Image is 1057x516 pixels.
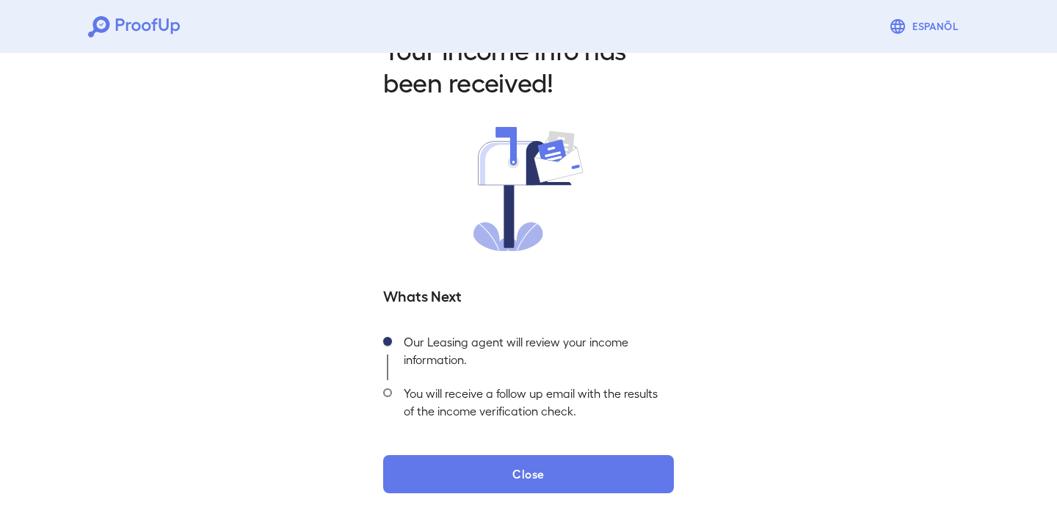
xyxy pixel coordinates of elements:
[473,127,584,251] img: received.svg
[383,285,674,305] h5: Whats Next
[383,33,674,98] h2: Your Income info has been received!
[383,455,674,493] button: Close
[392,329,674,380] div: Our Leasing agent will review your income information.
[883,12,969,41] button: Espanõl
[392,380,674,432] div: You will receive a follow up email with the results of the income verification check.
